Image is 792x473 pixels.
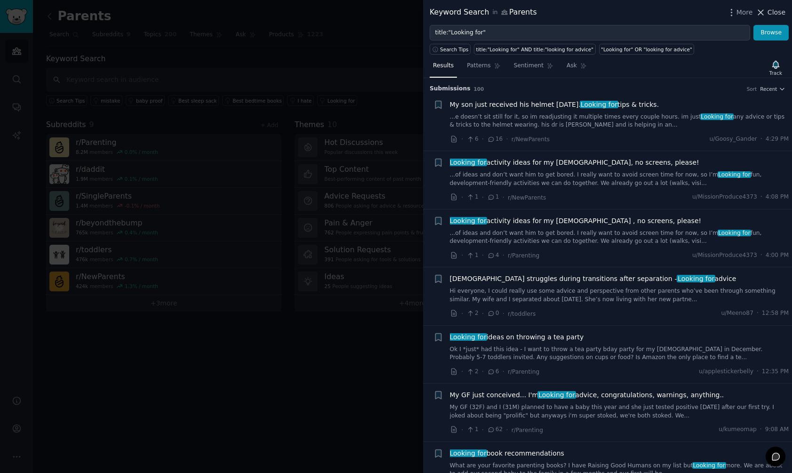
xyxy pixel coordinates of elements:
span: 1 [466,193,478,201]
span: 2 [466,309,478,318]
span: 4:00 PM [766,251,789,260]
span: · [461,309,463,319]
span: Looking for [700,113,734,120]
a: My GF (32F) and I (31M) planned to have a baby this year and she just tested positive [DATE] afte... [450,403,789,420]
span: · [757,309,759,318]
span: 4:08 PM [766,193,789,201]
span: · [506,134,508,144]
a: Ok I *just* had this idea - I want to throw a tea party bday party for my [DEMOGRAPHIC_DATA] in D... [450,345,789,362]
button: Search Tips [430,44,471,55]
span: 6 [487,368,499,376]
span: r/Parenting [512,427,543,433]
a: Looking foractivity ideas for my [DEMOGRAPHIC_DATA] , no screens, please! [450,216,702,226]
a: Sentiment [511,58,557,78]
span: u/MissionProduce4373 [692,193,757,201]
span: Looking for [537,391,576,399]
span: · [482,192,484,202]
span: Looking for [449,159,488,166]
span: · [461,367,463,377]
span: r/NewParents [508,194,546,201]
a: Looking forideas on throwing a tea party [450,332,584,342]
span: · [757,368,759,376]
span: r/Parenting [508,369,539,375]
span: More [736,8,753,17]
a: Results [430,58,457,78]
span: · [461,250,463,260]
span: 62 [487,425,503,434]
span: 100 [474,86,484,92]
span: · [503,250,504,260]
a: ...e doesn’t sit still for it, so im readjusting it multiple times every couple hours. im justLoo... [450,113,789,129]
a: Patterns [464,58,504,78]
a: Ask [563,58,590,78]
span: r/Parenting [508,252,539,259]
div: Keyword Search Parents [430,7,537,18]
span: activity ideas for my [DEMOGRAPHIC_DATA], no screens, please! [450,158,699,168]
span: u/Meeno87 [721,309,753,318]
input: Try a keyword related to your business [430,25,750,41]
span: 12:35 PM [762,368,789,376]
a: ...of ideas and don’t want him to get bored. I really want to avoid screen time for now, so I’mLo... [450,229,789,246]
span: u/applestickerbelly [699,368,753,376]
a: "Looking for" OR "looking for advice" [599,44,695,55]
span: Patterns [467,62,490,70]
span: Looking for [449,333,488,341]
span: r/NewParents [512,136,550,143]
span: Looking for [718,230,752,236]
span: Submission s [430,85,471,93]
span: · [482,367,484,377]
span: 2 [466,368,478,376]
a: My son just received his helmet [DATE].Looking fortips & tricks. [450,100,659,110]
span: · [503,367,504,377]
a: My GF just conceived... I'mLooking foradvice, congratulations, warnings, anything.. [450,390,724,400]
span: Recent [760,86,777,92]
span: Looking for [677,275,715,282]
span: book recommendations [450,449,564,458]
a: Looking foractivity ideas for my [DEMOGRAPHIC_DATA], no screens, please! [450,158,699,168]
span: r/toddlers [508,311,536,317]
a: title:"Looking for" AND title:"looking for advice" [474,44,596,55]
span: ideas on throwing a tea party [450,332,584,342]
a: [DEMOGRAPHIC_DATA] struggles during transitions after separation –Looking foradvice [450,274,736,284]
span: 4 [487,251,499,260]
span: Looking for [580,101,618,108]
span: Looking for [449,217,488,224]
span: u/MissionProduce4373 [692,251,757,260]
span: · [482,250,484,260]
span: Close [768,8,785,17]
span: u/kumeomap [719,425,757,434]
span: Looking for [692,462,726,469]
span: · [503,192,504,202]
span: Search Tips [440,46,469,53]
span: 6 [466,135,478,144]
span: Ask [567,62,577,70]
span: · [760,425,762,434]
span: 4:29 PM [766,135,789,144]
span: · [503,309,504,319]
span: · [461,425,463,435]
span: Looking for [718,171,752,178]
span: · [482,425,484,435]
button: Close [756,8,785,17]
a: ...of ideas and don’t want him to get bored. I really want to avoid screen time for now, so I’mLo... [450,171,789,187]
span: Results [433,62,454,70]
div: title:"Looking for" AND title:"looking for advice" [476,46,594,53]
span: · [760,135,762,144]
span: in [492,8,497,17]
a: Hi everyone, I could really use some advice and perspective from other parents who’ve been throug... [450,287,789,304]
span: u/Goosy_Gander [709,135,757,144]
span: · [461,192,463,202]
div: Sort [747,86,757,92]
span: · [506,425,508,435]
a: Looking forbook recommendations [450,449,564,458]
span: · [760,251,762,260]
span: 12:58 PM [762,309,789,318]
span: · [482,309,484,319]
span: · [482,134,484,144]
button: Track [766,58,785,78]
span: [DEMOGRAPHIC_DATA] struggles during transitions after separation – advice [450,274,736,284]
span: 1 [466,425,478,434]
div: "Looking for" OR "looking for advice" [601,46,692,53]
span: 0 [487,309,499,318]
button: More [727,8,753,17]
